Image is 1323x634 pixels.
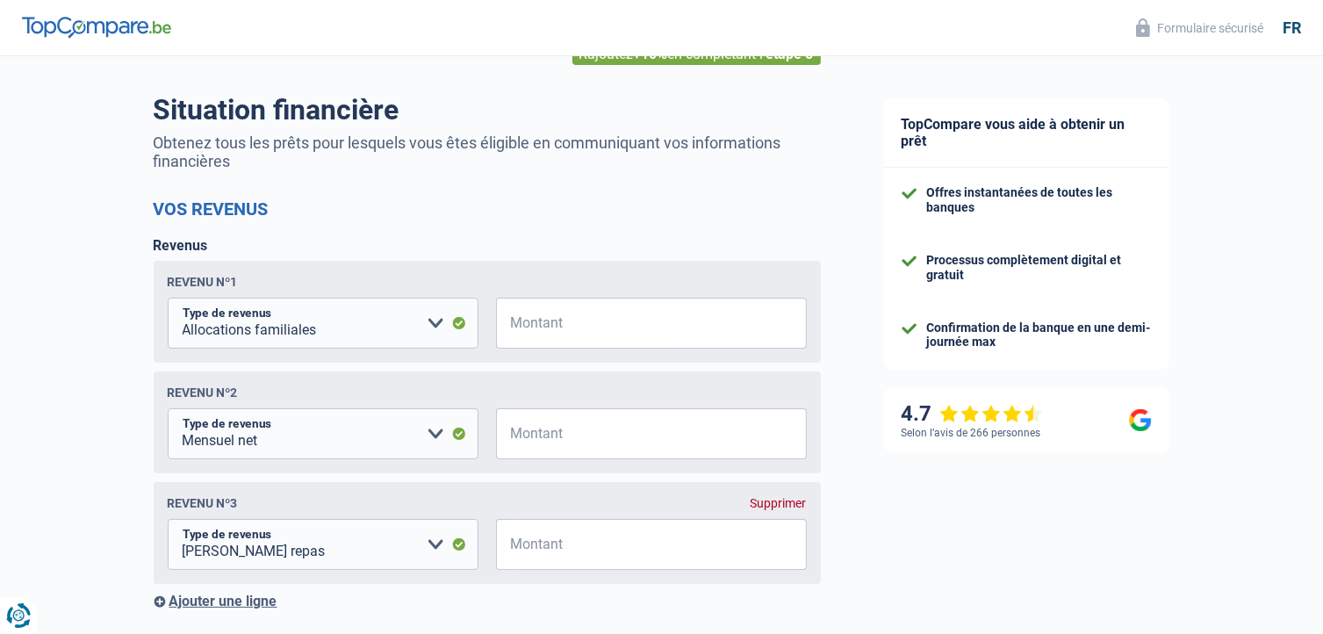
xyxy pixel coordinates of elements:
span: € [496,408,518,459]
div: Processus complètement digital et gratuit [927,253,1152,283]
div: Offres instantanées de toutes les banques [927,185,1152,215]
div: Ajouter une ligne [154,593,821,609]
img: TopCompare Logo [22,17,171,38]
img: Advertisement [4,537,5,538]
button: Formulaire sécurisé [1125,13,1274,42]
h2: Vos revenus [154,198,821,220]
div: fr [1283,18,1301,38]
p: Obtenez tous les prêts pour lesquels vous êtes éligible en communiquant vos informations financières [154,133,821,170]
div: Revenu nº3 [168,496,238,510]
div: Selon l’avis de 266 personnes [902,427,1041,439]
div: Confirmation de la banque en une demi-journée max [927,321,1152,350]
div: TopCompare vous aide à obtenir un prêt [884,98,1169,168]
div: 4.7 [902,401,1043,427]
span: € [496,298,518,349]
div: Supprimer [751,496,807,510]
div: Revenu nº1 [168,275,238,289]
span: € [496,519,518,570]
div: Revenu nº2 [168,385,238,400]
h1: Situation financière [154,93,821,126]
label: Revenus [154,237,208,254]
